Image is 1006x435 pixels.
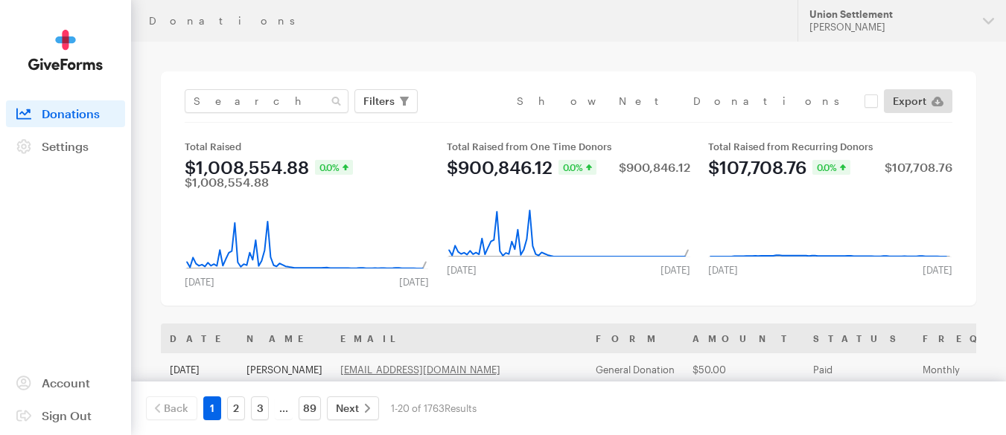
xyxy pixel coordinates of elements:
a: Account [6,370,125,396]
div: [DATE] [652,264,699,276]
span: Filters [363,92,395,110]
th: Amount [684,323,804,353]
span: Export [893,92,926,110]
th: Date [161,323,238,353]
button: Filters [354,89,418,113]
div: 0.0% [558,160,596,175]
a: Settings [6,133,125,160]
div: $1,008,554.88 [185,176,269,188]
td: [PERSON_NAME] [238,353,331,386]
a: 89 [299,396,321,420]
div: Union Settlement [809,8,971,21]
td: General Donation [587,353,684,386]
a: Donations [6,100,125,127]
span: Settings [42,139,89,153]
a: [EMAIL_ADDRESS][DOMAIN_NAME] [340,364,500,376]
div: 0.0% [315,160,353,175]
a: Export [884,89,952,113]
td: $50.00 [684,353,804,386]
th: Status [804,323,914,353]
div: [DATE] [176,276,223,288]
span: Sign Out [42,408,92,422]
div: [DATE] [699,264,747,276]
span: Next [336,399,359,417]
div: [DATE] [390,276,438,288]
a: 3 [251,396,269,420]
div: $1,008,554.88 [185,158,309,176]
div: 0.0% [812,160,850,175]
a: Sign Out [6,402,125,429]
div: $900,846.12 [619,161,690,173]
div: Total Raised from Recurring Donors [708,141,952,152]
a: Next [327,396,379,420]
input: Search Name & Email [185,89,348,113]
td: Paid [804,353,914,386]
div: $107,708.76 [708,158,806,176]
th: Name [238,323,331,353]
div: Total Raised from One Time Donors [447,141,691,152]
div: Total Raised [185,141,429,152]
span: Donations [42,106,100,120]
div: $107,708.76 [885,161,952,173]
span: Account [42,376,90,390]
img: GiveForms [28,30,103,71]
a: 2 [227,396,245,420]
th: Form [587,323,684,353]
th: Email [331,323,587,353]
div: 1-20 of 1763 [391,396,477,420]
td: [DATE] [161,353,238,386]
div: [DATE] [914,264,961,276]
div: [PERSON_NAME] [809,21,971,33]
div: [DATE] [438,264,486,276]
div: $900,846.12 [447,158,553,176]
span: Results [445,402,477,414]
